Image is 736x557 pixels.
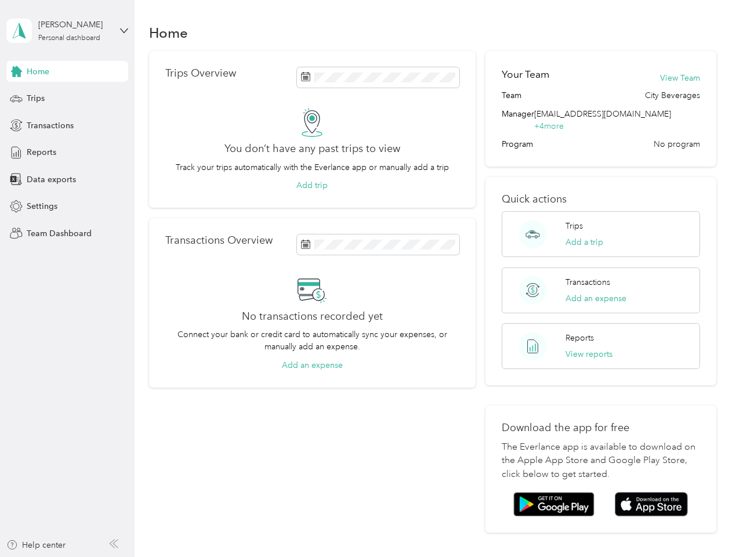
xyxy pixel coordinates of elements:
[565,292,626,305] button: Add an expense
[27,92,45,104] span: Trips
[615,492,688,517] img: App store
[660,72,700,84] button: View Team
[671,492,736,557] iframe: Everlance-gr Chat Button Frame
[565,220,583,232] p: Trips
[165,328,459,353] p: Connect your bank or credit card to automatically sync your expenses, or manually add an expense.
[165,67,236,79] p: Trips Overview
[27,227,92,240] span: Team Dashboard
[27,173,76,186] span: Data exports
[534,109,671,119] span: [EMAIL_ADDRESS][DOMAIN_NAME]
[27,120,74,132] span: Transactions
[565,332,594,344] p: Reports
[27,146,56,158] span: Reports
[565,276,610,288] p: Transactions
[6,539,66,551] button: Help center
[654,138,700,150] span: No program
[38,35,100,42] div: Personal dashboard
[502,193,699,205] p: Quick actions
[224,143,400,155] h2: You don’t have any past trips to view
[534,121,564,131] span: + 4 more
[502,89,521,102] span: Team
[502,440,699,482] p: The Everlance app is available to download on the Apple App Store and Google Play Store, click be...
[282,359,343,371] button: Add an expense
[296,179,328,191] button: Add trip
[502,138,533,150] span: Program
[149,27,188,39] h1: Home
[502,67,549,82] h2: Your Team
[502,108,534,132] span: Manager
[27,200,57,212] span: Settings
[565,348,612,360] button: View reports
[565,236,603,248] button: Add a trip
[645,89,700,102] span: City Beverages
[27,66,49,78] span: Home
[513,492,594,516] img: Google play
[176,161,449,173] p: Track your trips automatically with the Everlance app or manually add a trip
[165,234,273,247] p: Transactions Overview
[242,310,383,323] h2: No transactions recorded yet
[38,19,111,31] div: [PERSON_NAME]
[502,422,699,434] p: Download the app for free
